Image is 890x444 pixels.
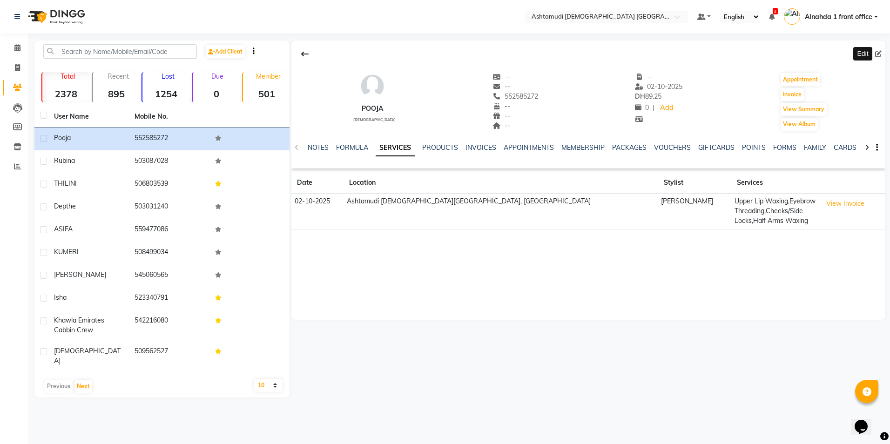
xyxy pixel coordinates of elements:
[46,72,90,81] p: Total
[834,143,856,152] a: CARDS
[422,143,458,152] a: PRODUCTS
[146,72,190,81] p: Lost
[129,242,209,264] td: 508499034
[653,103,654,113] span: |
[773,8,778,14] span: 2
[129,150,209,173] td: 503087028
[54,179,77,188] span: THILINI
[851,407,881,435] iframe: chat widget
[142,88,190,100] strong: 1254
[48,106,129,128] th: User Name
[74,380,92,393] button: Next
[658,172,731,194] th: Stylist
[54,202,76,210] span: Depthe
[54,270,106,279] span: [PERSON_NAME]
[129,219,209,242] td: 559477086
[291,194,344,229] td: 02-10-2025
[492,73,510,81] span: --
[658,101,674,114] a: Add
[243,88,290,100] strong: 501
[129,310,209,341] td: 542216080
[54,316,104,334] span: Khawla emirates cabbin crew
[54,293,67,302] span: isha
[96,72,140,81] p: Recent
[731,172,819,194] th: Services
[353,117,396,122] span: [DEMOGRAPHIC_DATA]
[129,264,209,287] td: 545060565
[129,128,209,150] td: 552585272
[781,73,820,86] button: Appointment
[206,45,245,58] a: Add Client
[376,140,415,156] a: SERVICES
[635,92,661,101] span: 89.25
[635,73,653,81] span: --
[492,92,538,101] span: 552585272
[54,225,73,233] span: ASIFA
[129,196,209,219] td: 503031240
[129,106,209,128] th: Mobile No.
[195,72,240,81] p: Due
[295,45,315,63] div: Back to Client
[654,143,691,152] a: VOUCHERS
[769,13,775,21] a: 2
[344,172,658,194] th: Location
[805,12,872,22] span: Alnahda 1 front office
[773,143,796,152] a: FORMS
[804,143,826,152] a: FAMILY
[336,143,368,152] a: FORMULA
[784,8,800,25] img: Alnahda 1 front office
[43,44,197,59] input: Search by Name/Mobile/Email/Code
[492,102,510,110] span: --
[42,88,90,100] strong: 2378
[54,156,75,165] span: Rubina
[853,47,872,61] div: Edit
[635,82,682,91] span: 02-10-2025
[492,82,510,91] span: --
[24,4,88,30] img: logo
[635,103,649,112] span: 0
[781,103,827,116] button: View Summary
[742,143,766,152] a: POINTS
[54,248,79,256] span: KUMERI
[492,121,510,130] span: --
[358,72,386,100] img: avatar
[54,134,71,142] span: pooja
[129,173,209,196] td: 506803539
[291,172,344,194] th: Date
[781,88,804,101] button: Invoice
[129,341,209,371] td: 509562527
[350,104,396,114] div: pooja
[492,112,510,120] span: --
[504,143,554,152] a: APPOINTMENTS
[698,143,735,152] a: GIFTCARDS
[129,287,209,310] td: 523340791
[308,143,329,152] a: NOTES
[658,194,731,229] td: [PERSON_NAME]
[731,194,819,229] td: Upper Lip Waxing,Eyebrow Threading,Cheeks/Side Locks,Half Arms Waxing
[54,347,121,365] span: [DEMOGRAPHIC_DATA]
[344,194,658,229] td: Ashtamudi [DEMOGRAPHIC_DATA][GEOGRAPHIC_DATA], [GEOGRAPHIC_DATA]
[781,118,818,131] button: View Album
[612,143,647,152] a: PACKAGES
[561,143,605,152] a: MEMBERSHIP
[193,88,240,100] strong: 0
[247,72,290,81] p: Member
[93,88,140,100] strong: 895
[465,143,496,152] a: INVOICES
[822,196,869,211] button: View Invoice
[635,92,645,101] span: DH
